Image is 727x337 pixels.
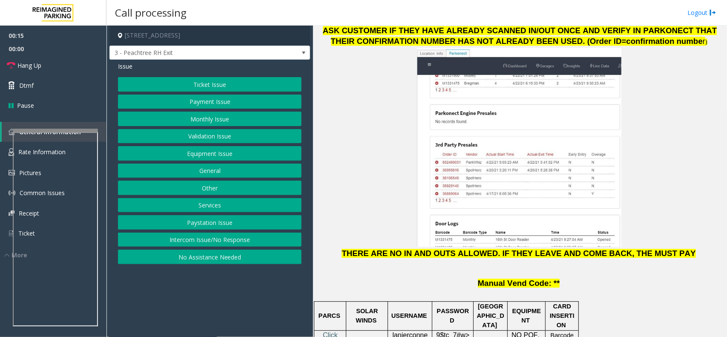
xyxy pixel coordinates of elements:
[17,61,41,70] span: Hang Up
[118,146,302,161] button: Equipment Issue
[17,101,34,110] span: Pause
[512,308,541,324] span: EQUIPMENT
[705,38,707,45] span: )
[19,128,81,136] span: General Information
[356,308,378,324] span: SOLAR WINDS
[118,181,302,195] button: Other
[478,279,560,288] span: Manual Vend Code: **
[111,2,191,23] h3: Call processing
[9,210,14,216] img: 'icon'
[550,303,575,329] span: CARD INSERTION
[9,230,14,237] img: 'icon'
[110,46,270,60] span: 3 - Peachtree RH Exit
[9,170,15,176] img: 'icon'
[2,122,106,142] a: General Information
[118,112,302,126] button: Monthly Issue
[319,312,340,319] span: PARCS
[118,95,302,109] button: Payment Issue
[323,26,717,46] span: ASK CUSTOMER IF THEY HAVE ALREADY SCANNED IN/OUT ONCE AND VERIFY IN PARKONECT THAT THEIR CONFIRMA...
[687,8,716,17] a: Logout
[118,250,302,264] button: No Assistance Needed
[710,8,716,17] img: logout
[19,81,34,90] span: Dtmf
[9,148,14,156] img: 'icon'
[118,164,302,178] button: General
[118,215,302,230] button: Paystation Issue
[342,249,695,258] span: THERE ARE NO IN AND OUTS ALLOWED. IF THEY LEAVE AND COME BACK, THE MUST PAY
[118,198,302,213] button: Services
[118,77,302,92] button: Ticket Issue
[118,129,302,144] button: Validation Issue
[118,62,132,71] span: Issue
[703,37,705,46] span: r
[118,233,302,247] button: Intercom Issue/No Response
[9,129,15,135] img: 'icon'
[391,312,427,319] span: USERNAME
[4,251,106,259] div: More
[109,26,310,46] h4: [STREET_ADDRESS]
[437,308,469,324] span: PASSWORD
[9,190,15,196] img: 'icon'
[477,303,504,329] span: [GEOGRAPHIC_DATA]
